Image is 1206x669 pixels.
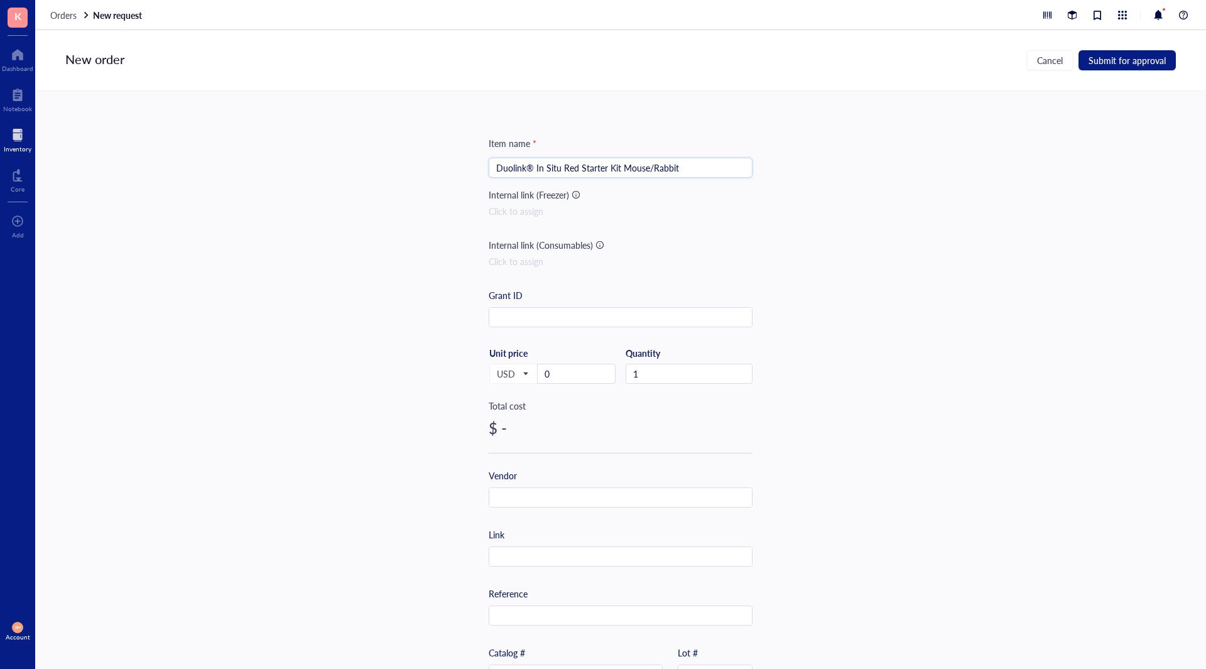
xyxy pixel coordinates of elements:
div: Core [11,185,24,193]
div: $ - [489,418,752,438]
div: New order [65,50,124,70]
div: Total cost [489,399,752,413]
div: Vendor [489,469,517,482]
div: Click to assign [489,254,752,268]
div: Internal link (Freezer) [489,188,569,202]
span: K [14,8,21,24]
a: Dashboard [2,45,33,72]
span: USD [497,368,528,379]
a: New request [93,9,144,21]
div: Reference [489,587,528,601]
a: Inventory [4,125,31,153]
span: Submit for approval [1089,55,1166,65]
div: Lot # [678,646,698,660]
a: Notebook [3,85,32,112]
div: Notebook [3,105,32,112]
span: DM [14,625,21,629]
button: Submit for approval [1078,50,1176,70]
button: Cancel [1026,50,1073,70]
span: Cancel [1037,55,1063,65]
div: Unit price [489,347,568,359]
div: Link [489,528,504,541]
span: Orders [50,9,77,21]
div: Dashboard [2,65,33,72]
a: Core [11,165,24,193]
a: Orders [50,9,90,21]
div: Inventory [4,145,31,153]
div: Item name [489,136,536,150]
div: Catalog # [489,646,525,660]
div: Click to assign [489,204,752,218]
div: Internal link (Consumables) [489,238,593,252]
div: Quantity [626,347,752,359]
div: Account [6,633,30,641]
div: Add [12,231,24,239]
div: Grant ID [489,288,523,302]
